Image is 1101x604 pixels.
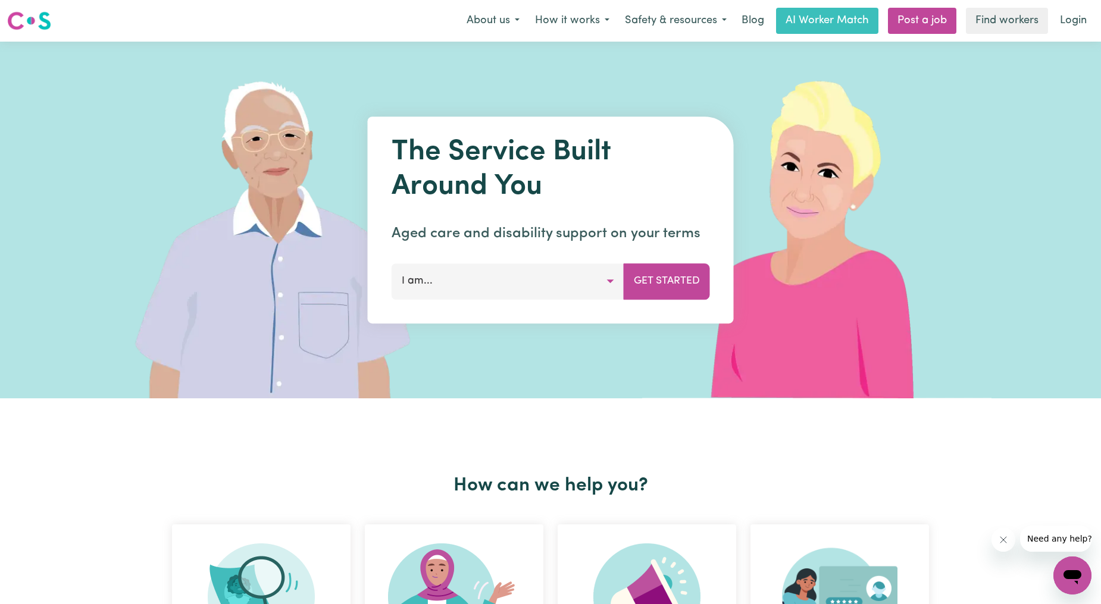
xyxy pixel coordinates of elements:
[776,8,878,34] a: AI Worker Match
[617,8,734,33] button: Safety & resources
[1053,8,1094,34] a: Login
[392,263,624,299] button: I am...
[966,8,1048,34] a: Find workers
[734,8,771,34] a: Blog
[392,136,710,204] h1: The Service Built Around You
[1020,526,1091,552] iframe: Message from company
[991,528,1015,552] iframe: Close message
[888,8,956,34] a: Post a job
[7,8,72,18] span: Need any help?
[624,263,710,299] button: Get Started
[7,7,51,34] a: Careseekers logo
[1053,556,1091,594] iframe: Button to launch messaging window
[392,223,710,244] p: Aged care and disability support on your terms
[527,8,617,33] button: How it works
[7,10,51,32] img: Careseekers logo
[165,474,936,497] h2: How can we help you?
[459,8,527,33] button: About us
